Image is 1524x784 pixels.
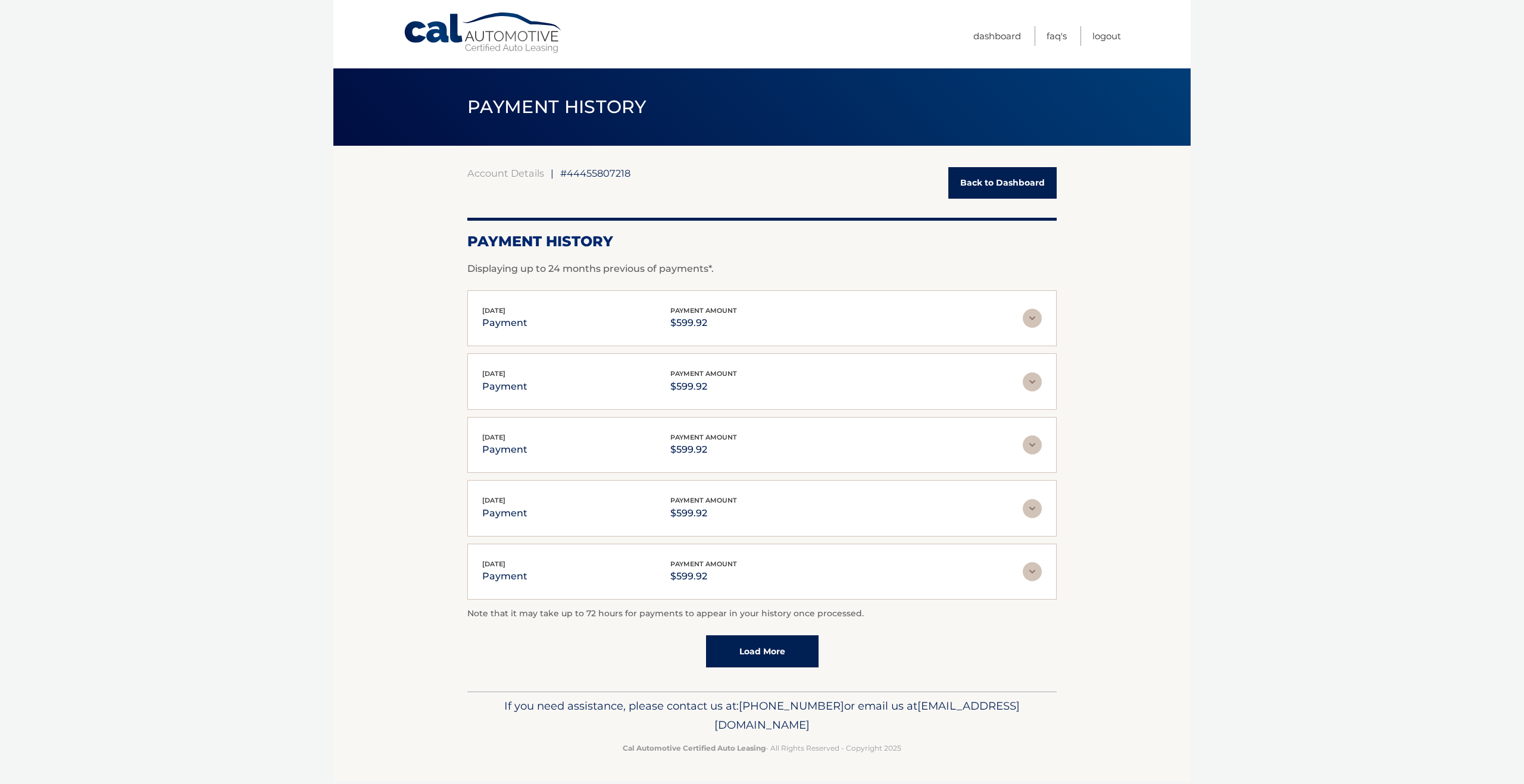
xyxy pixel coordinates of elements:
[1023,435,1042,454] img: accordion-rest.svg
[482,433,505,441] span: [DATE]
[706,635,819,667] a: Load More
[670,496,737,504] span: payment amount
[475,697,1049,735] p: If you need assistance, please contact us at: or email us at
[482,441,527,458] p: payment
[403,12,564,54] a: Cal Automotive
[482,496,505,504] span: [DATE]
[948,167,1057,199] a: Back to Dashboard
[739,699,844,713] span: [PHONE_NUMBER]
[467,167,544,179] a: Account Details
[973,26,1021,46] a: Dashboard
[467,96,647,118] span: PAYMENT HISTORY
[670,441,737,458] p: $599.92
[670,568,737,585] p: $599.92
[482,568,527,585] p: payment
[623,744,766,752] strong: Cal Automotive Certified Auto Leasing
[467,607,1057,621] p: Note that it may take up to 72 hours for payments to appear in your history once processed.
[714,699,1020,732] span: [EMAIL_ADDRESS][DOMAIN_NAME]
[482,369,505,378] span: [DATE]
[467,233,1057,250] h2: Payment History
[670,505,737,522] p: $599.92
[670,315,737,331] p: $599.92
[551,167,554,179] span: |
[670,433,737,441] span: payment amount
[482,315,527,331] p: payment
[670,369,737,378] span: payment amount
[475,742,1049,754] p: - All Rights Reserved - Copyright 2025
[1092,26,1121,46] a: Logout
[482,560,505,568] span: [DATE]
[1023,372,1042,391] img: accordion-rest.svg
[1047,26,1067,46] a: FAQ's
[670,306,737,315] span: payment amount
[1023,309,1042,328] img: accordion-rest.svg
[670,378,737,395] p: $599.92
[1023,562,1042,581] img: accordion-rest.svg
[670,560,737,568] span: payment amount
[467,262,1057,276] p: Displaying up to 24 months previous of payments*.
[482,505,527,522] p: payment
[482,378,527,395] p: payment
[482,306,505,315] span: [DATE]
[1023,499,1042,518] img: accordion-rest.svg
[560,167,630,179] span: #44455807218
